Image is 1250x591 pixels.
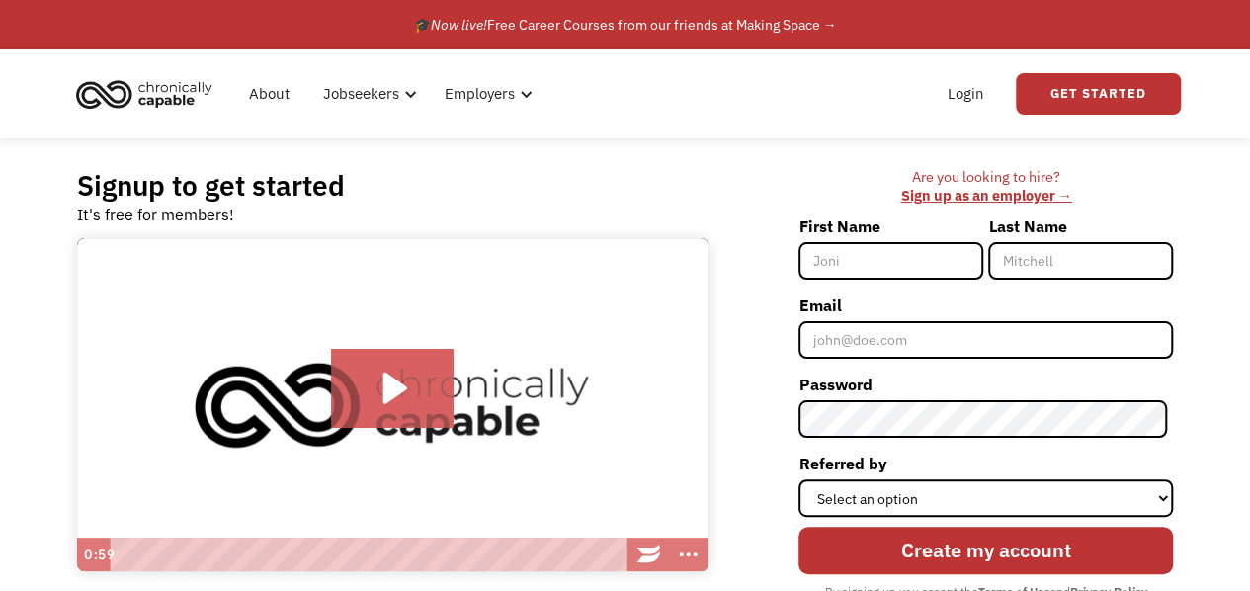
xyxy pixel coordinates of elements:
a: Login [936,62,996,126]
label: Email [798,290,1173,321]
img: Introducing Chronically Capable [77,238,708,572]
a: Get Started [1016,73,1181,115]
button: Show more buttons [669,538,708,571]
div: Are you looking to hire? ‍ [798,168,1173,205]
input: Mitchell [988,242,1173,280]
label: Referred by [798,448,1173,479]
div: Jobseekers [323,82,399,106]
a: Sign up as an employer → [900,186,1071,205]
input: john@doe.com [798,321,1173,359]
a: home [70,72,227,116]
div: Employers [433,62,539,126]
label: Last Name [988,211,1173,242]
label: First Name [798,211,983,242]
button: Play Video: Introducing Chronically Capable [331,349,455,428]
div: Employers [445,82,515,106]
div: Playbar [120,538,620,571]
a: Wistia Logo -- Learn More [629,538,669,571]
input: Create my account [798,527,1173,574]
div: It's free for members! [77,203,234,226]
label: Password [798,369,1173,400]
img: Chronically Capable logo [70,72,218,116]
div: Jobseekers [311,62,423,126]
div: 🎓 Free Career Courses from our friends at Making Space → [414,13,837,37]
em: Now live! [431,16,487,34]
h2: Signup to get started [77,168,345,203]
input: Joni [798,242,983,280]
a: About [237,62,301,126]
